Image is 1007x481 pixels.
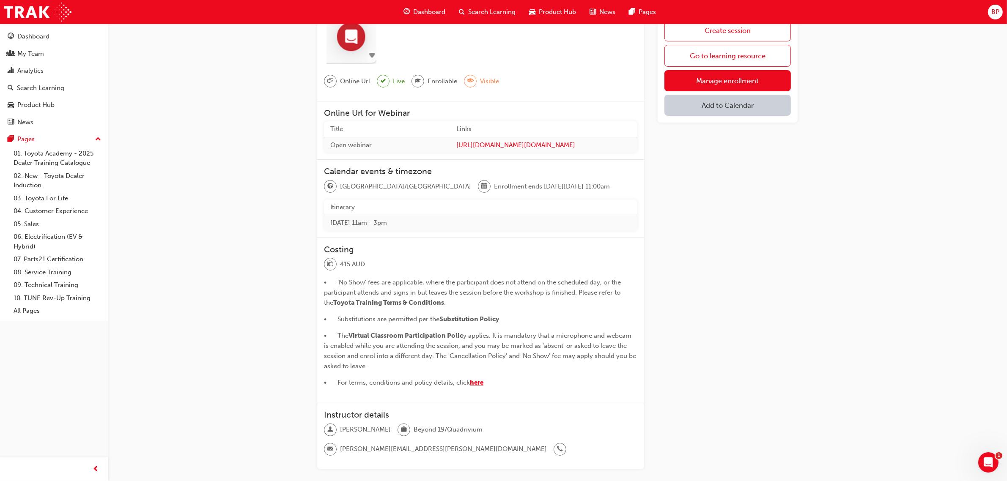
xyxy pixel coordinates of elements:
a: 03. Toyota For Life [10,192,104,205]
span: Substitution Policy [439,315,499,323]
span: car-icon [529,7,535,17]
span: tick-icon [381,76,386,87]
span: Live [393,77,405,86]
th: Itinerary [324,200,637,215]
th: Title [324,121,450,137]
span: calendar-icon [481,181,487,192]
span: globe-icon [327,181,333,192]
span: 1 [996,452,1002,459]
a: All Pages [10,304,104,317]
a: [URL][DOMAIN_NAME][DOMAIN_NAME] [457,140,631,150]
button: DashboardMy TeamAnalyticsSearch LearningProduct HubNews [3,27,104,131]
div: Search Learning [17,83,64,93]
div: Dashboard [17,32,49,41]
div: News [17,118,33,127]
a: 02. New - Toyota Dealer Induction [10,169,104,192]
a: 06. Electrification (EV & Hybrid) [10,230,104,253]
a: My Team [3,46,104,62]
span: Beyond 19/Quadrivium [414,425,483,435]
a: Analytics [3,63,104,79]
a: here [470,379,483,386]
a: Product Hub [3,97,104,113]
span: eye-icon [467,76,473,87]
span: 415 AUD [340,260,365,269]
span: phone-icon [557,444,563,455]
button: BP [988,5,1003,19]
span: [GEOGRAPHIC_DATA]/[GEOGRAPHIC_DATA] [340,182,471,191]
a: Create session [664,19,791,41]
span: graduationCap-icon [415,76,421,87]
span: pages-icon [8,136,14,143]
span: Product Hub [539,7,576,17]
a: Go to learning resource [664,45,791,67]
td: [DATE] 11am - 3pm [324,215,637,231]
h3: Calendar events & timezone [324,167,637,176]
span: sessionType_ONLINE_URL-icon [327,76,333,87]
span: [PERSON_NAME][EMAIL_ADDRESS][PERSON_NAME][DOMAIN_NAME] [340,444,547,454]
span: Search Learning [468,7,516,17]
th: Links [450,121,637,137]
h3: Instructor details [324,410,637,420]
span: • For terms, conditions and policy details, click [324,379,470,386]
span: news-icon [590,7,596,17]
a: 07. Parts21 Certification [10,253,104,266]
span: Virtual Classroom Participation Polic [348,332,463,339]
span: y applies. It is mandatory that a microphone and webcam is enabled while you are attending the se... [324,332,638,370]
a: 10. TUNE Rev-Up Training [10,292,104,305]
a: 09. Technical Training [10,279,104,292]
a: 05. Sales [10,218,104,231]
div: Product Hub [17,100,55,110]
span: pages-icon [629,7,635,17]
span: • Substitutions are permitted per the [324,315,439,323]
span: • 'No Show' fees are applicable, where the participant does not attend on the scheduled day, or t... [324,279,623,306]
a: Manage enrollment [664,70,791,91]
span: people-icon [8,50,14,58]
iframe: Intercom live chat [978,452,999,473]
a: search-iconSearch Learning [452,3,522,21]
span: Online Url [340,77,370,86]
span: money-icon [327,259,333,270]
h3: Costing [324,245,637,254]
span: car-icon [8,101,14,109]
span: search-icon [8,85,14,92]
div: My Team [17,49,44,59]
span: • The [324,332,348,339]
a: 04. Customer Experience [10,205,104,218]
a: 01. Toyota Academy - 2025 Dealer Training Catalogue [10,147,104,169]
button: Add to Calendar [664,95,791,116]
span: news-icon [8,119,14,126]
a: news-iconNews [583,3,622,21]
span: chart-icon [8,67,14,75]
span: Visible [480,77,499,86]
span: Pages [639,7,656,17]
span: . [499,315,501,323]
a: Trak [4,3,71,22]
span: search-icon [459,7,465,17]
span: News [599,7,615,17]
span: Dashboard [413,7,445,17]
span: [PERSON_NAME] [340,425,391,435]
a: car-iconProduct Hub [522,3,583,21]
span: Toyota Training Terms & Conditions [333,299,444,306]
span: Open webinar [330,141,372,149]
a: News [3,115,104,130]
a: Search Learning [3,80,104,96]
span: email-icon [327,444,333,455]
button: Pages [3,131,104,147]
span: Enrollment ends [DATE][DATE] 11:00am [494,182,610,191]
a: Dashboard [3,29,104,44]
span: Enrollable [428,77,457,86]
span: prev-icon [93,464,99,475]
a: pages-iconPages [622,3,663,21]
div: Pages [17,134,35,144]
a: 08. Service Training [10,266,104,279]
span: briefcase-icon [401,424,407,435]
span: BP [991,7,999,17]
a: guage-iconDashboard [397,3,452,21]
span: man-icon [327,424,333,435]
span: guage-icon [8,33,14,41]
span: up-icon [95,134,101,145]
